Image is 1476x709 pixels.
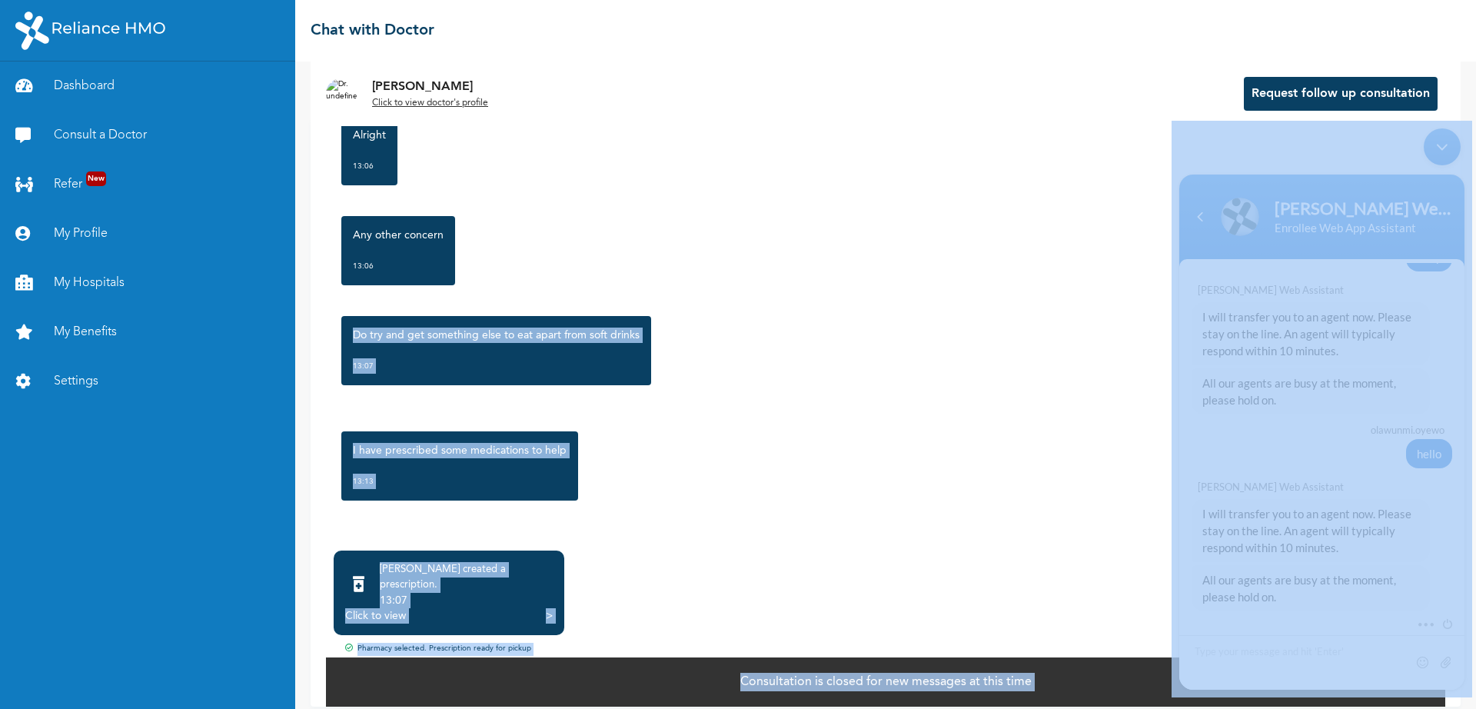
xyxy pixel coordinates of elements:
img: Dr. undefined` [326,78,357,109]
span: New [86,171,106,186]
div: Click to view [345,608,406,624]
div: > [546,608,553,624]
div: [PERSON_NAME] created a prescription . [380,562,553,593]
p: [PERSON_NAME] [372,78,488,96]
p: Alright [353,128,386,143]
div: 13:07 [380,593,553,608]
img: RelianceHMO's Logo [15,12,165,50]
u: Click to view doctor's profile [372,98,488,108]
div: 13:13 [353,474,567,489]
p: Consultation is closed for new messages at this time [740,673,1032,691]
div: Pharmacy selected. Prescription ready for pickup [326,643,1445,656]
p: Do try and get something else to eat apart from soft drinks [353,328,640,343]
p: I have prescribed some medications to help [353,443,567,458]
div: 13:06 [353,158,386,174]
div: 13:06 [353,258,444,274]
button: Request follow up consultation [1244,77,1438,111]
h2: Chat with Doctor [311,19,434,42]
iframe: SalesIQ Chatwindow [1172,121,1472,697]
p: Any other concern [353,228,444,243]
div: 13:07 [353,358,640,374]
